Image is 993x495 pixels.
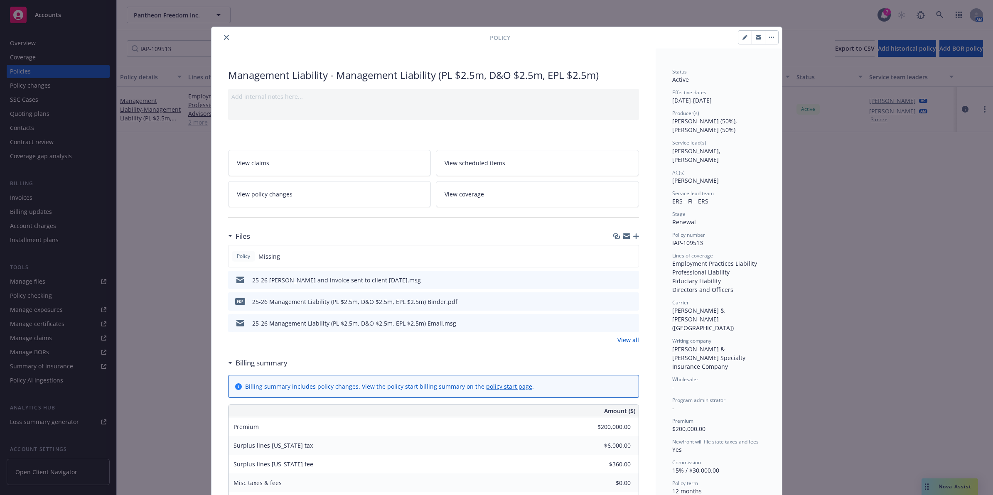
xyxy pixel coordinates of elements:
div: [DATE] - [DATE] [672,89,765,105]
div: Professional Liability [672,268,765,277]
span: Effective dates [672,89,706,96]
span: $200,000.00 [672,425,705,433]
h3: Files [236,231,250,242]
a: View policy changes [228,181,431,207]
span: Amount ($) [604,407,635,415]
button: preview file [628,276,636,284]
span: Policy term [672,480,698,487]
input: 0.00 [582,439,636,452]
h3: Billing summary [236,358,288,368]
div: 25-26 Management Liability (PL $2.5m, D&O $2.5m, EPL $2.5m) Email.msg [252,319,456,328]
input: 0.00 [582,458,636,470]
div: Billing summary includes policy changes. View the policy start billing summary on the . [245,382,534,391]
span: pdf [235,298,245,304]
span: Premium [672,417,693,424]
span: Service lead(s) [672,139,706,146]
span: Misc taxes & fees [234,479,282,487]
input: 0.00 [582,421,636,433]
div: Billing summary [228,358,288,368]
span: Service lead team [672,190,714,197]
span: Wholesaler [672,376,698,383]
span: Surplus lines [US_STATE] tax [234,441,313,449]
span: Carrier [672,299,689,306]
span: Writing company [672,337,711,344]
span: - [672,404,674,412]
div: Add internal notes here... [231,92,636,101]
span: Active [672,76,689,83]
span: View policy changes [237,190,292,198]
a: policy start page [486,382,532,390]
a: View all [617,336,639,344]
button: download file [615,276,622,284]
div: 25-26 Management Liability (PL $2.5m, D&O $2.5m, EPL $2.5m) Binder.pdf [252,297,457,306]
div: Employment Practices Liability [672,259,765,268]
span: Policy [235,252,252,260]
span: Lines of coverage [672,252,713,259]
button: close [221,32,231,42]
div: 25-26 [PERSON_NAME] and invoice sent to client [DATE].msg [252,276,421,284]
span: Renewal [672,218,696,226]
button: preview file [628,297,636,306]
span: - [672,383,674,391]
span: Policy [490,33,510,42]
span: View scheduled items [445,159,505,167]
span: View claims [237,159,269,167]
button: preview file [628,319,636,328]
span: AC(s) [672,169,685,176]
span: Surplus lines [US_STATE] fee [234,460,313,468]
span: Status [672,68,687,75]
a: View coverage [436,181,639,207]
div: Fiduciary Liability [672,277,765,285]
span: [PERSON_NAME] & [PERSON_NAME] Specialty Insurance Company [672,345,747,370]
span: Producer(s) [672,110,699,117]
button: download file [615,319,622,328]
div: Files [228,231,250,242]
div: Directors and Officers [672,285,765,294]
span: [PERSON_NAME], [PERSON_NAME] [672,147,722,164]
span: Yes [672,446,682,453]
span: Policy number [672,231,705,238]
span: [PERSON_NAME] (50%), [PERSON_NAME] (50%) [672,117,739,134]
span: 12 months [672,487,702,495]
span: Missing [258,252,280,261]
span: IAP-109513 [672,239,703,247]
a: View claims [228,150,431,176]
div: Management Liability - Management Liability (PL $2.5m, D&O $2.5m, EPL $2.5m) [228,68,639,82]
span: Newfront will file state taxes and fees [672,438,759,445]
span: Premium [234,423,259,431]
span: [PERSON_NAME] & [PERSON_NAME] ([GEOGRAPHIC_DATA]) [672,306,734,332]
span: Stage [672,211,686,218]
input: 0.00 [582,477,636,489]
span: 15% / $30,000.00 [672,466,719,474]
span: ERS - FI - ERS [672,197,708,205]
span: [PERSON_NAME] [672,176,719,184]
span: Program administrator [672,397,725,404]
span: Commission [672,459,701,466]
span: View coverage [445,190,484,198]
a: View scheduled items [436,150,639,176]
button: download file [615,297,622,306]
